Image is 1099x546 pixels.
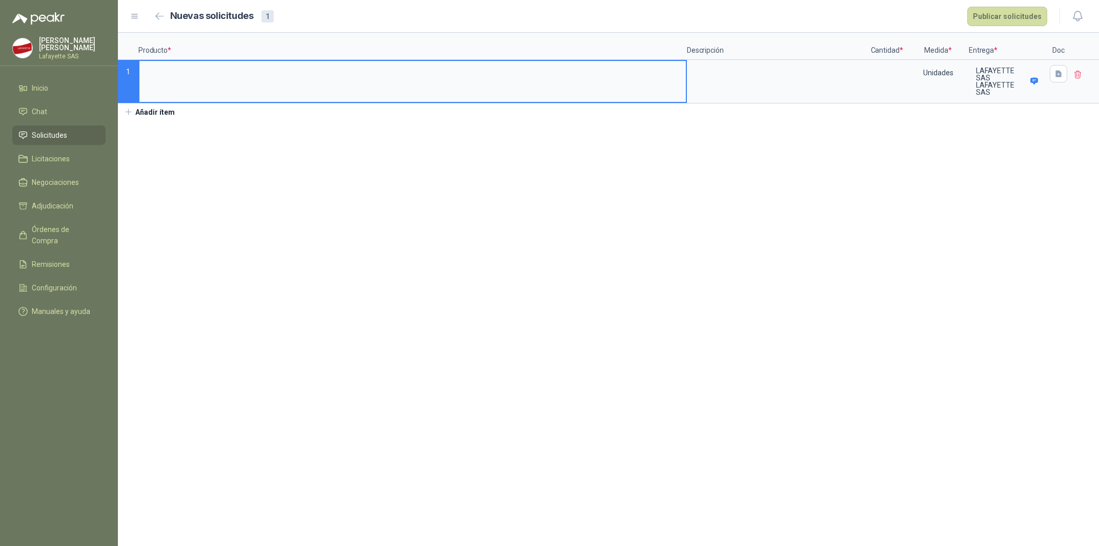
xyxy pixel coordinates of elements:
div: 1 [261,10,274,23]
span: Solicitudes [32,130,67,141]
p: Producto [138,33,687,60]
span: Negociaciones [32,177,79,188]
p: Descripción [687,33,866,60]
a: Negociaciones [12,173,106,192]
p: Cantidad [866,33,907,60]
span: Manuales y ayuda [32,306,90,317]
span: Licitaciones [32,153,70,164]
a: Configuración [12,278,106,298]
span: Configuración [32,282,77,293]
img: Company Logo [13,38,32,58]
button: Publicar solicitudes [967,7,1047,26]
h2: Nuevas solicitudes [170,9,254,24]
button: Añadir ítem [118,103,181,121]
div: Unidades [908,61,968,85]
p: Lafayette SAS [39,53,106,59]
p: Entrega [969,33,1046,60]
img: Logo peakr [12,12,65,25]
a: Órdenes de Compra [12,220,106,250]
p: LAFAYETTE SAS LAFAYETTE SAS [976,67,1027,96]
span: Inicio [32,82,48,94]
a: Chat [12,102,106,121]
span: Chat [32,106,47,117]
a: Solicitudes [12,125,106,145]
p: [PERSON_NAME] [PERSON_NAME] [39,37,106,51]
a: Adjudicación [12,196,106,216]
span: Adjudicación [32,200,73,212]
span: Órdenes de Compra [32,224,96,246]
a: Remisiones [12,255,106,274]
span: Remisiones [32,259,70,270]
p: Doc [1046,33,1071,60]
p: Medida [907,33,969,60]
a: Manuales y ayuda [12,302,106,321]
p: 1 [118,60,138,103]
a: Licitaciones [12,149,106,169]
a: Inicio [12,78,106,98]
